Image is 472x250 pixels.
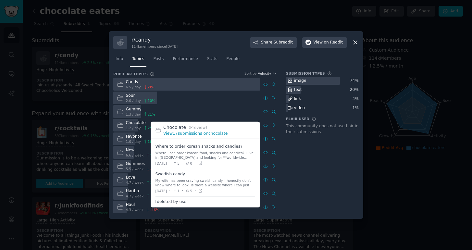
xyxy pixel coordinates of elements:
[126,134,155,140] div: Favorite
[150,207,159,212] span: -46 %
[313,40,343,45] span: View
[244,71,257,76] div: Sort by
[155,161,167,166] span: [DATE]
[126,98,141,103] span: 2.0 / day
[261,40,293,45] span: Share
[186,161,193,166] span: 0
[182,160,183,167] span: ·
[163,131,228,136] a: View17submissions onchocolate
[126,79,155,85] div: Candy
[148,85,154,89] span: -9 %
[153,56,164,62] span: Posts
[155,178,255,187] div: My wife has been craving sweish candy. I honestly don't know where to look. Is there a website wh...
[126,194,144,198] span: 4.7 / week
[169,160,170,167] span: ·
[286,123,359,135] div: This community does not use flair in their submissions
[294,87,302,93] div: text
[173,189,180,193] span: 1
[258,71,271,76] span: Velocity
[182,187,183,194] span: ·
[126,147,156,153] div: New
[148,139,155,144] span: 16 %
[116,56,123,62] span: Info
[173,56,198,62] span: Performance
[148,112,155,117] span: 21 %
[132,56,144,62] span: Topics
[155,189,167,193] span: [DATE]
[148,98,155,103] span: 10 %
[130,54,146,67] a: Topics
[189,125,207,130] span: (Preview)
[113,72,148,76] h3: Popular Topics
[126,202,159,208] div: Haul
[258,71,277,76] button: Velocity
[126,180,144,185] span: 4.7 / week
[207,56,217,62] span: Stats
[126,106,155,112] div: Gummy
[113,54,125,67] a: Info
[126,85,141,89] span: 6.5 / day
[286,71,325,76] h3: Submission Types
[353,96,359,102] div: 4 %
[126,153,144,157] span: 6.6 / week
[126,93,155,99] div: Sour
[126,139,141,144] span: 1.0 / day
[350,78,359,84] div: 74 %
[194,187,196,194] span: ·
[126,161,159,167] div: Gummies
[186,189,193,193] span: 5
[286,117,309,121] h3: Flair Used
[170,54,200,67] a: Performance
[294,78,306,84] div: image
[126,112,141,117] span: 1.3 / day
[250,37,297,48] button: ShareSubreddit
[126,120,155,126] div: Chocolate
[274,40,293,45] span: Subreddit
[302,37,347,48] button: Viewon Reddit
[226,56,240,62] span: People
[205,54,219,67] a: Stats
[324,40,343,45] span: on Reddit
[169,187,170,194] span: ·
[126,188,158,194] div: Haribo
[163,124,255,131] h2: Chocolate
[126,126,141,130] span: 1.2 / day
[350,87,359,93] div: 20 %
[173,161,180,166] span: 5
[294,105,305,111] div: video
[224,54,242,67] a: People
[194,160,196,167] span: ·
[155,151,255,160] div: Where i can order korean food, snacks and candies? I live in [GEOGRAPHIC_DATA] and looking for **...
[353,105,359,111] div: 1 %
[294,96,301,102] div: link
[126,207,144,212] span: 4.3 / week
[148,126,155,130] span: 25 %
[131,44,178,49] div: 114k members since [DATE]
[126,175,156,181] div: Love
[131,36,178,43] h3: r/ candy
[151,54,166,67] a: Posts
[126,167,144,171] span: 5.5 / week
[155,206,190,210] div: [removed]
